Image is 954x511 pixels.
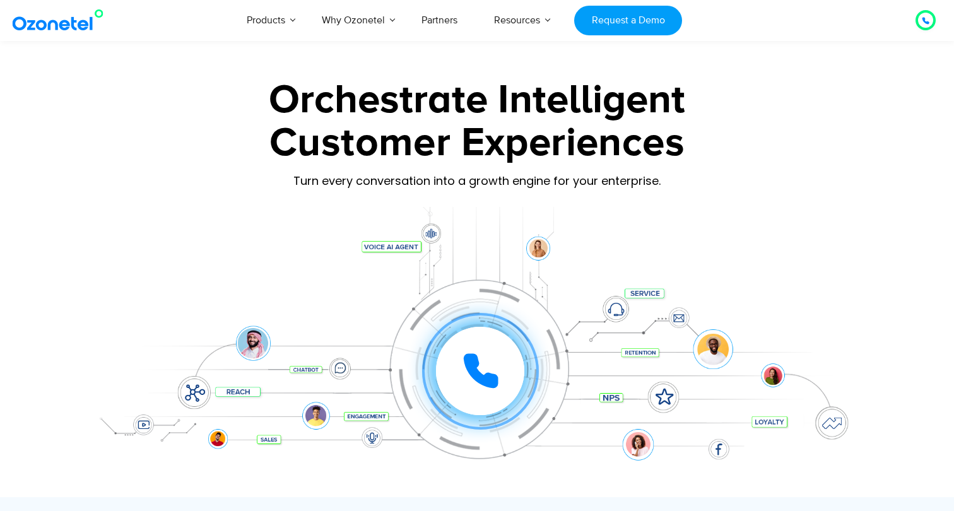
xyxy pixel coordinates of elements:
[83,113,871,173] div: Customer Experiences
[83,80,871,120] div: Orchestrate Intelligent
[83,174,871,188] div: Turn every conversation into a growth engine for your enterprise.
[574,6,682,35] a: Request a Demo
